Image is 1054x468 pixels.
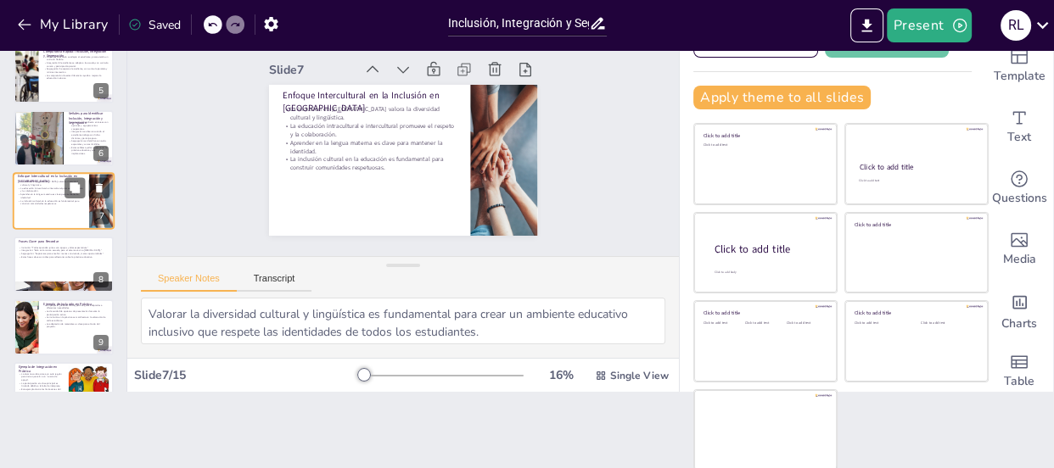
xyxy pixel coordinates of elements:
div: Add a table [985,341,1053,402]
div: Slide 7 [269,62,354,78]
p: La inclusión en [GEOGRAPHIC_DATA] valora la diversidad cultural y lingüística. [283,105,457,122]
p: Un proyecto [PERSON_NAME] permite guías adaptadas a diferentes necesidades. [43,304,109,309]
button: Export to PowerPoint [850,8,883,42]
div: Click to add body [715,270,821,275]
div: Click to add title [860,162,973,172]
p: La inclusión cultural en la educación es fundamental para construir comunidades respetuosas. [283,155,457,172]
span: Questions [992,189,1047,208]
span: Table [1004,372,1034,391]
button: Speaker Notes [141,273,237,292]
input: Insert title [448,11,589,36]
div: Add ready made slides [985,36,1053,97]
div: Click to add title [704,309,825,316]
span: Media [1003,250,1036,269]
p: La educación intracultural e intercultural promueve el respeto y la colaboración. [18,187,84,192]
p: Aprender en la lengua materna es clave para mantener la identidad. [18,193,84,199]
button: My Library [13,11,115,38]
p: Ejemplo de Inclusión en Práctica [43,302,109,307]
div: 16 % [541,367,581,383]
div: 5 [93,83,109,98]
button: Apply theme to all slides [693,86,871,109]
div: Add images, graphics, shapes or video [985,219,1053,280]
p: Enfoque Intercultural en la Inclusión en [GEOGRAPHIC_DATA] [283,89,457,114]
p: La inclusión en [GEOGRAPHIC_DATA] valora la diversidad cultural y lingüística. [18,181,84,187]
button: Present [887,8,972,42]
p: Señales para Identificar Inclusión, Integración y Segregación [69,111,109,125]
p: Integración: El estudiante se adapta a la escuela, con currículo común y participación parcial. [43,61,109,67]
div: Add charts and graphs [985,280,1053,341]
span: Charts [1001,315,1037,333]
div: 7 [13,173,115,231]
div: Click to add title [855,220,976,227]
div: 6 [14,110,114,166]
div: Click to add text [855,320,908,325]
p: Integración: “Está en la misma escuela, pero el sistema casi no [MEDICAL_DATA].” [19,248,109,252]
button: Transcript [237,273,312,292]
div: Click to add text [745,320,783,325]
div: 8 [14,237,114,292]
p: La diversidad de opciones de presentación fomenta la participación activa. [43,309,109,315]
p: Comparativa Rápida: Inclusión, Integración y Segregación [43,49,109,58]
div: 9 [14,299,114,355]
textarea: Valorar la diversidad cultural y lingüística es fundamental para crear un ambiente educativo incl... [141,298,665,344]
p: Enfoque Intercultural en la Inclusión en [GEOGRAPHIC_DATA] [18,175,84,184]
p: Inclusión: La escuela se adapta al estudiante, promoviendo un currículo flexible. [43,54,109,60]
p: Estas frases clave son útiles para reflexionar sobre la práctica educativa. [19,255,109,259]
p: Inclusión: “Todos aprenden juntos con apoyos y altas expectativas.” [19,246,109,249]
div: 9 [93,335,109,350]
div: Click to add text [704,320,742,325]
p: Estas señales ayudan a reconocer la práctica educativa y sus implicaciones. [69,146,109,155]
span: Text [1007,128,1031,147]
p: La adaptación de materiales es clave para el éxito del proyecto. [43,322,109,328]
div: 6 [93,146,109,161]
p: Integración se observa cuando el estudiante trabaja con fichas distintas y participa poco. [69,131,109,140]
p: Segregación: Se separa al estudiante, con currículo paralelo y mínima interacción. [43,67,109,73]
p: La inclusión en la práctica se manifiesta en la valoración de cada estudiante. [43,316,109,322]
p: Segregación se identifica con aulas especiales y cursos divididos. [69,140,109,146]
p: Segregación: “Separamos para enseñar: menos convivencia, menos oportunidades.” [19,252,109,255]
p: Este ejemplo ilustra las limitaciones del enfoque de integración. [19,387,64,393]
div: R L [1001,10,1031,41]
div: Click to add text [787,320,825,325]
div: 8 [93,272,109,287]
p: Inclusión se manifiesta en tareas con opciones y agrupamientos cooperativos. [69,121,109,131]
div: Click to add text [921,320,974,325]
button: Duplicate Slide [64,178,85,198]
div: Click to add text [859,179,972,183]
div: Click to add title [715,242,823,257]
p: Frases Clave para Recordar [19,238,109,243]
span: Template [994,67,1046,86]
p: La inclusión cultural en la educación es fundamental para construir comunidades respetuosas. [18,199,84,205]
div: Click to add title [855,309,976,316]
div: Get real-time input from your audience [985,158,1053,219]
button: Delete Slide [89,178,109,198]
p: Ejemplo de Integración en Práctica [19,364,64,373]
div: 7 [94,209,109,225]
div: Slide 7 / 15 [134,367,361,383]
p: La alumna sorda asiste a un aula regular pero tiene que salir a un "cuarto de apoyo". [19,372,64,382]
p: Aprender en la lengua materna es clave para mantener la identidad. [283,138,457,155]
div: Click to add text [704,143,825,148]
div: 5 [14,47,114,103]
div: Add text boxes [985,97,1053,158]
p: La comprensión de estas diferencias ayuda a mejorar la educación inclusiva. [43,74,109,80]
div: Saved [128,17,181,33]
span: Single View [610,369,669,382]
button: R L [1001,8,1031,42]
div: Click to add title [704,132,825,139]
p: La participación en clase principal es limitada debido a la falta de intérprete. [19,382,64,387]
p: La educación intracultural e intercultural promueve el respeto y la colaboración. [283,122,457,139]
